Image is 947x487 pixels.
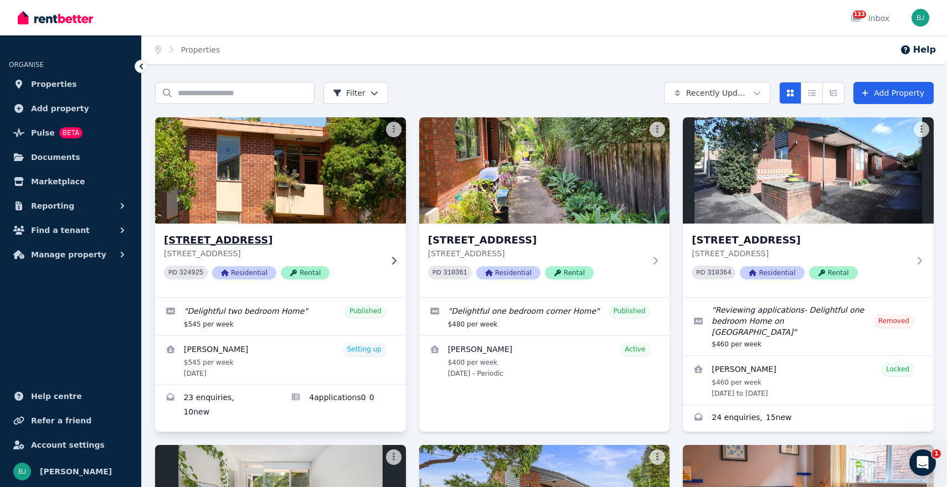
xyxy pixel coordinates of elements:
a: Edit listing: Reviewing applications- Delightful one bedroom Home on Larnoo Ave [683,298,934,355]
a: Applications for 5/282 Langridge Street, Abbotsford [280,385,405,426]
p: [STREET_ADDRESS] [164,248,382,259]
a: Enquiries for 5/282 Langridge Street, Abbotsford [155,385,280,426]
small: PID [696,270,705,276]
h3: [STREET_ADDRESS] [692,232,909,248]
span: Properties [31,77,77,91]
div: View options [779,82,845,104]
a: Properties [181,45,220,54]
small: PID [168,270,177,276]
img: RentBetter [18,9,93,26]
span: Marketplace [31,175,85,188]
button: Card view [779,82,801,104]
span: Add property [31,102,89,115]
button: Reporting [9,195,132,217]
div: Inbox [851,13,889,24]
span: Recently Updated [686,87,749,99]
button: More options [650,122,665,137]
button: Expanded list view [822,82,845,104]
a: View details for Keren Smith [419,336,670,385]
img: Bom Jin [13,463,31,480]
small: PID [433,270,441,276]
code: 310364 [707,269,731,277]
a: Add property [9,97,132,120]
code: 324925 [179,269,203,277]
a: View details for Tamika Anderson [683,356,934,405]
span: 133 [853,11,866,18]
a: unit 6/1 Larnoo Avenue, Brunswick West[STREET_ADDRESS][STREET_ADDRESS]PID 310361ResidentialRental [419,117,670,297]
h3: [STREET_ADDRESS] [428,232,646,248]
span: ORGANISE [9,61,44,69]
span: Manage property [31,248,106,261]
span: Account settings [31,438,105,452]
a: Properties [9,73,132,95]
a: Account settings [9,434,132,456]
span: Rental [809,266,858,279]
button: More options [386,122,402,137]
button: Compact list view [801,82,823,104]
a: 5/282 Langridge Street, Abbotsford[STREET_ADDRESS][STREET_ADDRESS]PID 324925ResidentialRental [155,117,406,297]
code: 310361 [444,269,467,277]
span: Refer a friend [31,414,91,427]
a: Help centre [9,385,132,407]
span: Documents [31,151,80,164]
button: More options [386,449,402,465]
a: PulseBETA [9,122,132,144]
button: Manage property [9,244,132,266]
img: 5/282 Langridge Street, Abbotsford [149,115,412,226]
button: Help [900,43,936,56]
button: Find a tenant [9,219,132,241]
span: Rental [545,266,594,279]
span: [PERSON_NAME] [40,465,112,478]
p: [STREET_ADDRESS] [428,248,646,259]
a: unit 5/1 Larnoo Avenue, Brunswick West[STREET_ADDRESS][STREET_ADDRESS]PID 310364ResidentialRental [683,117,934,297]
span: Rental [281,266,330,279]
nav: Breadcrumb [142,35,233,64]
a: Edit listing: Delightful one bedroom corner Home [419,298,670,335]
a: Marketplace [9,170,132,193]
button: More options [914,122,929,137]
span: 1 [932,449,941,458]
span: Pulse [31,126,55,139]
button: Filter [323,82,388,104]
img: unit 6/1 Larnoo Avenue, Brunswick West [419,117,670,224]
span: Find a tenant [31,224,90,237]
a: View details for Stefanie Kyriss [155,336,406,385]
p: [STREET_ADDRESS] [692,248,909,259]
iframe: Intercom live chat [909,449,936,476]
h3: [STREET_ADDRESS] [164,232,382,248]
img: unit 5/1 Larnoo Avenue, Brunswick West [683,117,934,224]
span: Help centre [31,390,82,403]
span: Filter [333,87,366,99]
a: Documents [9,146,132,168]
span: Reporting [31,199,74,213]
button: More options [650,449,665,465]
button: Recently Updated [664,82,770,104]
a: Refer a friend [9,410,132,432]
a: Edit listing: Delightful two bedroom Home [155,298,406,335]
a: Enquiries for unit 5/1 Larnoo Avenue, Brunswick West [683,405,934,432]
span: Residential [476,266,541,279]
span: Residential [740,266,804,279]
a: Add Property [853,82,934,104]
span: Residential [212,266,276,279]
img: Bom Jin [912,9,929,27]
span: BETA [59,127,83,138]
